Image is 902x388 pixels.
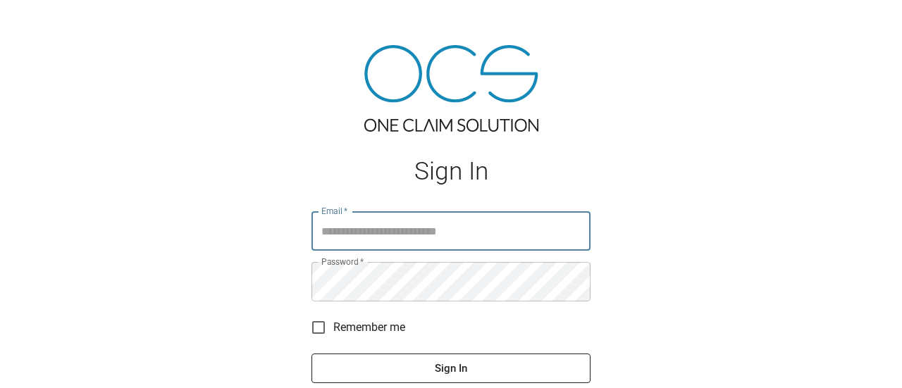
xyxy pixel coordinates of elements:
img: ocs-logo-white-transparent.png [17,8,73,37]
h1: Sign In [311,157,591,186]
label: Password [321,256,364,268]
label: Email [321,205,348,217]
button: Sign In [311,353,591,383]
span: Remember me [333,319,405,336]
img: ocs-logo-tra.png [364,45,538,132]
